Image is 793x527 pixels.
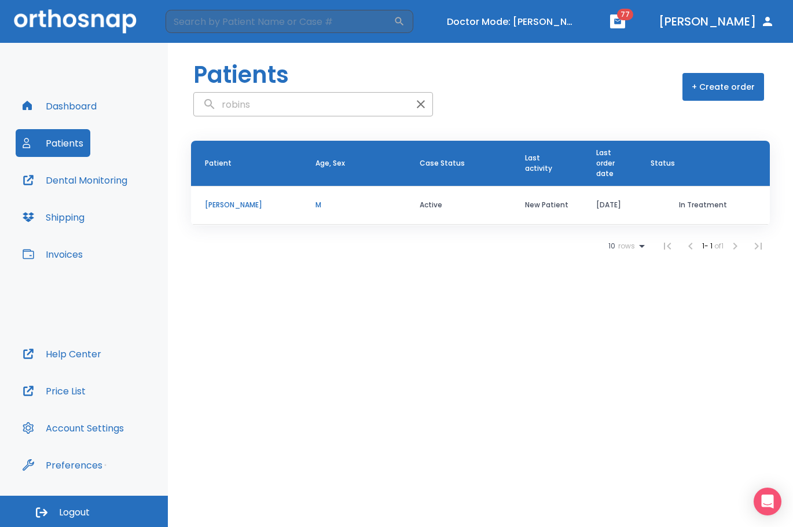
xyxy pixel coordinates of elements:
[615,242,635,250] span: rows
[16,203,91,231] button: Shipping
[193,57,289,92] h1: Patients
[511,186,582,225] td: New Patient
[682,73,764,101] button: + Create order
[442,12,581,31] button: Doctor Mode: [PERSON_NAME]
[406,186,511,225] td: Active
[16,414,131,442] button: Account Settings
[100,460,111,470] div: Tooltip anchor
[59,506,90,519] span: Logout
[16,451,109,479] button: Preferences
[194,93,409,116] input: search
[16,129,90,157] button: Patients
[14,9,137,33] img: Orthosnap
[651,200,756,210] p: In Treatment
[16,340,108,368] button: Help Center
[608,242,615,250] span: 10
[714,241,724,251] span: of 1
[205,158,232,169] span: Patient
[596,148,615,179] span: Last order date
[315,200,391,210] p: M
[315,158,345,169] span: Age, Sex
[16,377,93,405] button: Price List
[754,488,781,515] div: Open Intercom Messenger
[16,166,134,194] button: Dental Monitoring
[16,240,90,268] button: Invoices
[525,153,568,174] span: Last activity
[617,9,633,20] span: 77
[205,200,288,210] p: [PERSON_NAME]
[420,158,465,169] span: Case Status
[702,241,714,251] span: 1 - 1
[651,158,675,169] span: Status
[654,11,779,32] button: [PERSON_NAME]
[16,92,104,120] button: Dashboard
[166,10,394,33] input: Search by Patient Name or Case #
[582,186,637,225] td: [DATE]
